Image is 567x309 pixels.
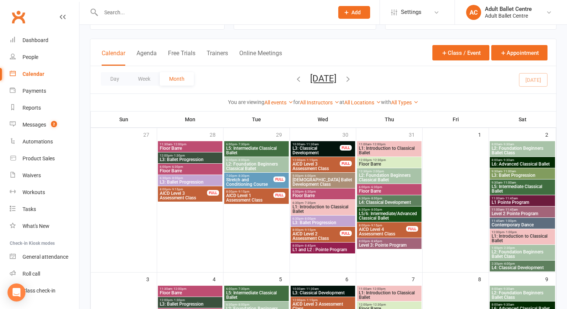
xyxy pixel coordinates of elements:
[136,50,157,66] button: Agenda
[10,66,79,83] a: Calendar
[159,146,221,151] span: Floor Barre
[305,298,318,302] span: - 1:15pm
[358,146,420,155] span: L1: Introduction to Classical Ballet
[491,181,553,184] span: 9:30am
[292,143,340,146] span: 10:00am
[502,158,514,162] span: - 9:30am
[10,282,79,299] a: Class kiosk mode
[276,128,289,140] div: 29
[22,254,68,260] div: General attendance
[303,228,316,232] span: - 9:15pm
[22,155,55,161] div: Product Sales
[10,249,79,265] a: General attendance kiosk mode
[223,112,290,127] th: Tue
[491,250,553,259] span: L2: Foundation Beginners Ballet Class
[485,12,532,19] div: Adult Ballet Centre
[22,37,48,43] div: Dashboard
[159,165,221,169] span: 6:00pm
[22,88,46,94] div: Payments
[310,73,336,84] button: [DATE]
[226,158,287,162] span: 6:30pm
[491,170,553,173] span: 9:30am
[305,158,318,162] span: - 1:15pm
[237,174,249,178] span: - 8:30pm
[502,143,514,146] span: - 9:30am
[305,287,319,291] span: - 11:30am
[159,298,221,302] span: 12:00pm
[432,45,489,60] button: Class / Event
[305,143,319,146] span: - 11:30am
[491,200,553,205] span: L1 Pointe Program
[502,262,515,265] span: - 4:00pm
[358,158,420,162] span: 12:00pm
[22,54,38,60] div: People
[226,190,274,193] span: 8:00pm
[207,50,228,66] button: Trainers
[10,116,79,133] a: Messages 2
[172,287,186,291] span: - 12:00pm
[303,190,316,193] span: - 6:30pm
[226,146,287,155] span: L5: Intermediate Classical Ballet
[372,158,386,162] span: - 12:30pm
[129,72,160,86] button: Week
[171,188,183,191] span: - 9:15pm
[338,6,370,19] button: Add
[102,50,125,66] button: Calendar
[358,291,420,300] span: L1: Introduction to Classical Ballet
[160,72,194,86] button: Month
[226,143,287,146] span: 6:00pm
[290,112,356,127] th: Wed
[491,158,553,162] span: 8:00am
[237,303,249,306] span: - 8:00pm
[370,197,382,200] span: - 8:00pm
[292,162,340,171] span: AICD Level 3 Assessment Class
[171,176,183,180] span: - 8:00pm
[491,143,553,146] span: 8:00am
[22,189,45,195] div: Workouts
[406,226,418,232] div: FULL
[292,247,354,252] span: L1 and L2 : Pointe Program
[292,146,340,155] span: L3: Classical Development
[491,231,553,234] span: 12:00pm
[10,150,79,167] a: Product Sales
[358,185,420,189] span: 6:00pm
[303,201,316,205] span: - 7:30pm
[292,217,354,220] span: 6:30pm
[358,170,420,173] span: 12:30pm
[226,174,274,178] span: 7:30pm
[22,172,41,178] div: Waivers
[22,139,53,145] div: Automations
[340,145,352,151] div: FULL
[489,112,556,127] th: Sat
[159,157,221,162] span: L3: Ballet Progression
[358,173,420,182] span: L2: Foundation Beginners Classical Ballet
[10,83,79,99] a: Payments
[143,128,157,140] div: 27
[22,288,55,294] div: Class check-in
[409,128,422,140] div: 31
[226,193,274,202] span: AICD Level 1 Assessment Class
[10,49,79,66] a: People
[292,174,354,178] span: 5:00pm
[358,287,420,291] span: 11:00am
[358,197,420,200] span: 6:30pm
[491,287,553,291] span: 8:00am
[292,291,354,295] span: L3: Classical Development
[273,176,285,182] div: FULL
[356,112,423,127] th: Thu
[51,121,57,127] span: 2
[210,128,223,140] div: 28
[340,231,352,236] div: FULL
[22,271,40,277] div: Roll call
[478,128,489,140] div: 1
[504,197,518,200] span: - 11:45am
[159,291,221,295] span: Floor Barre
[502,287,514,291] span: - 9:30am
[358,211,420,220] span: L5/6: Intermediate/Advanced Classical Ballet
[491,162,553,166] span: L6: Advanced Classical Ballet
[358,189,420,193] span: Floor Barre
[502,170,516,173] span: - 11:00am
[370,224,382,227] span: - 9:15pm
[159,302,221,306] span: L3: Ballet Progression
[292,228,340,232] span: 8:00pm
